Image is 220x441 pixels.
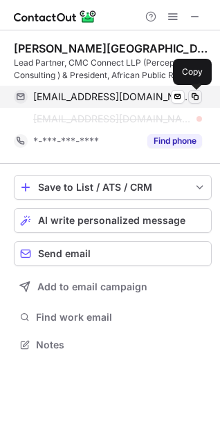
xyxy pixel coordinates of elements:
button: save-profile-one-click [14,175,212,200]
span: Notes [36,339,206,351]
button: Send email [14,241,212,266]
button: AI write personalized message [14,208,212,233]
button: Add to email campaign [14,274,212,299]
img: ContactOut v5.3.10 [14,8,97,25]
div: [PERSON_NAME][GEOGRAPHIC_DATA] [14,41,212,55]
div: Lead Partner, CMC Connect LLP (Perception Consulting ) & President, African Public Relations Asso... [14,57,212,82]
button: Find work email [14,308,212,327]
span: Send email [38,248,91,259]
span: AI write personalized message [38,215,185,226]
span: [EMAIL_ADDRESS][DOMAIN_NAME] [33,113,192,125]
span: Add to email campaign [37,281,147,292]
div: Save to List / ATS / CRM [38,182,187,193]
span: Find work email [36,311,206,323]
button: Reveal Button [147,134,202,148]
span: [EMAIL_ADDRESS][DOMAIN_NAME] [33,91,192,103]
button: Notes [14,335,212,355]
